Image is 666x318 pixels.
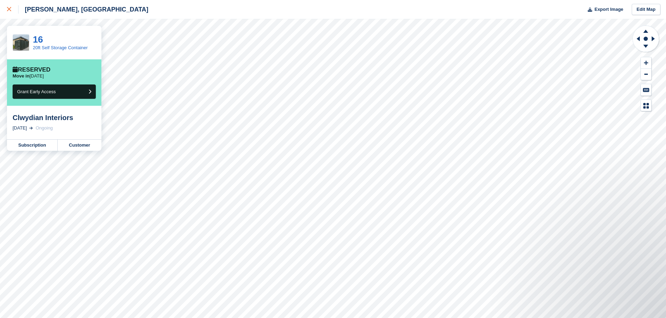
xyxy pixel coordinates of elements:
div: Ongoing [36,125,53,132]
a: 20ft Self Storage Container [33,45,88,50]
span: Move in [13,73,29,79]
div: [PERSON_NAME], [GEOGRAPHIC_DATA] [19,5,148,14]
button: Grant Early Access [13,84,96,99]
span: Export Image [594,6,623,13]
span: Grant Early Access [17,89,56,94]
a: Customer [58,140,101,151]
button: Keyboard Shortcuts [641,84,651,96]
button: Zoom Out [641,69,651,80]
p: [DATE] [13,73,44,79]
button: Export Image [583,4,623,15]
a: Edit Map [632,4,660,15]
button: Zoom In [641,57,651,69]
div: Reserved [13,66,50,73]
button: Map Legend [641,100,651,111]
a: 16 [33,34,43,45]
div: Clwydian Interiors [13,113,96,122]
img: Blank%20240%20x%20240.jpg [13,35,29,51]
div: [DATE] [13,125,27,132]
img: arrow-right-light-icn-cde0832a797a2874e46488d9cf13f60e5c3a73dbe684e267c42b8395dfbc2abf.svg [29,127,33,130]
a: Subscription [7,140,58,151]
